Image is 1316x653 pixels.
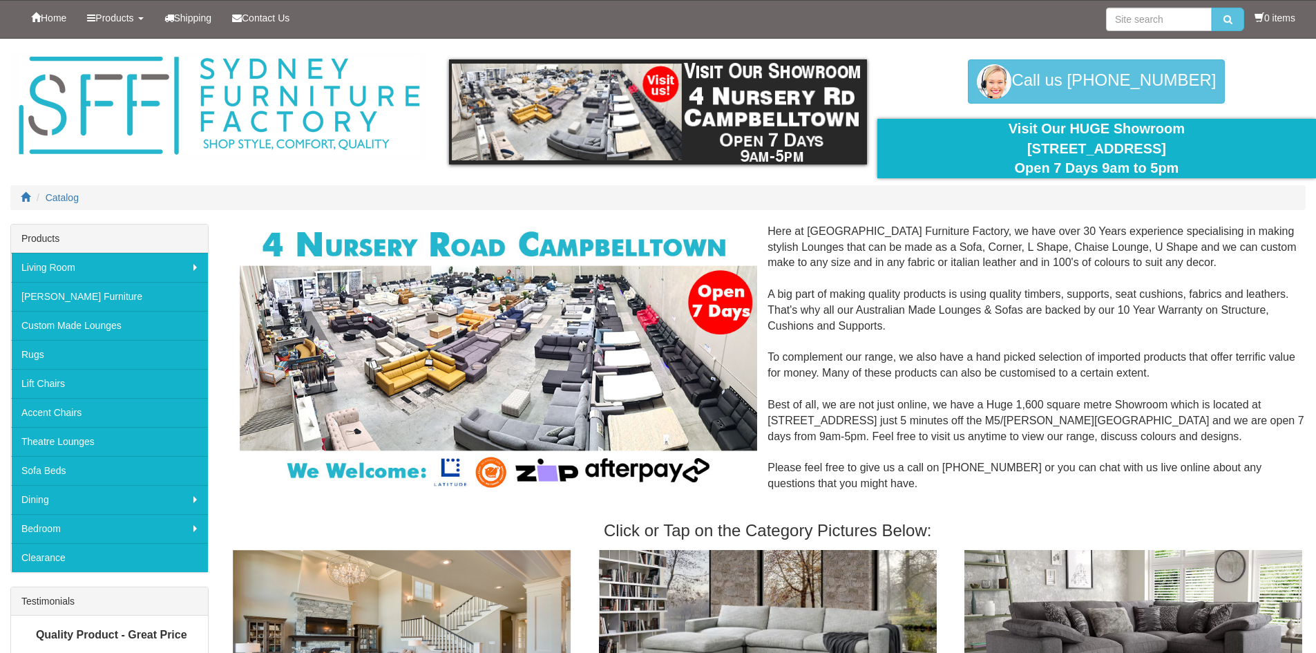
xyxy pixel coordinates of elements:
[11,543,208,572] a: Clearance
[11,253,208,282] a: Living Room
[11,282,208,311] a: [PERSON_NAME] Furniture
[11,311,208,340] a: Custom Made Lounges
[46,192,79,203] a: Catalog
[36,629,187,641] b: Quality Product - Great Price
[11,398,208,427] a: Accent Chairs
[229,522,1306,540] h3: Click or Tap on the Category Pictures Below:
[95,12,133,23] span: Products
[1255,11,1295,25] li: 0 items
[11,514,208,543] a: Bedroom
[11,340,208,369] a: Rugs
[11,587,208,616] div: Testimonials
[222,1,300,35] a: Contact Us
[77,1,153,35] a: Products
[11,456,208,485] a: Sofa Beds
[11,225,208,253] div: Products
[240,224,757,493] img: Corner Modular Lounges
[1106,8,1212,31] input: Site search
[41,12,66,23] span: Home
[229,224,1306,508] div: Here at [GEOGRAPHIC_DATA] Furniture Factory, we have over 30 Years experience specialising in mak...
[12,53,426,160] img: Sydney Furniture Factory
[242,12,289,23] span: Contact Us
[11,485,208,514] a: Dining
[154,1,222,35] a: Shipping
[174,12,212,23] span: Shipping
[11,369,208,398] a: Lift Chairs
[11,427,208,456] a: Theatre Lounges
[449,59,867,164] img: showroom.gif
[888,119,1306,178] div: Visit Our HUGE Showroom [STREET_ADDRESS] Open 7 Days 9am to 5pm
[21,1,77,35] a: Home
